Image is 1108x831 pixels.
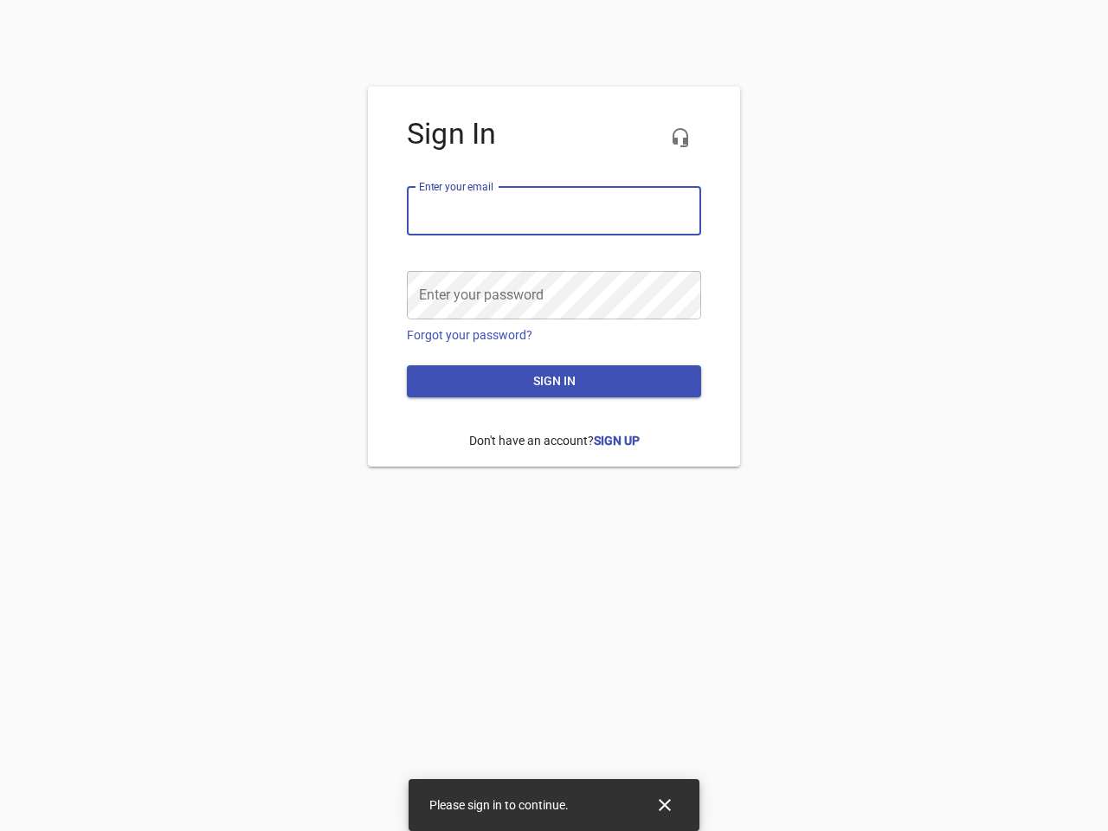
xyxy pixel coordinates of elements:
[421,370,687,392] span: Sign in
[429,798,569,812] span: Please sign in to continue.
[644,784,686,826] button: Close
[407,328,532,342] a: Forgot your password?
[730,195,1095,818] iframe: Chat
[407,419,701,463] p: Don't have an account?
[407,117,701,151] h4: Sign In
[594,434,640,448] a: Sign Up
[407,365,701,397] button: Sign in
